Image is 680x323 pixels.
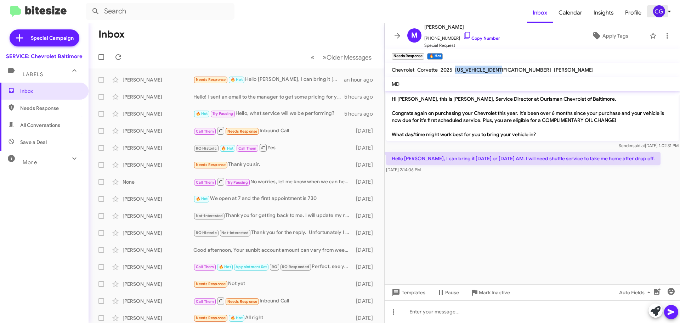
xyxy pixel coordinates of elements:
span: 🔥 Hot [196,196,208,201]
div: Good afternoon, Your sunbit account amount can vary from week to week. We can send you a link and... [193,246,352,254]
span: More [23,159,37,166]
div: [PERSON_NAME] [123,76,193,83]
span: Needs Response [196,162,226,167]
div: Hello, what service will we be performing? [193,110,344,118]
p: Hello [PERSON_NAME], I can bring it [DATE] or [DATE] AM. I will need shuttle service to take me h... [386,152,661,165]
a: Inbox [527,2,553,23]
a: Profile [619,2,647,23]
div: [PERSON_NAME] [123,212,193,219]
div: [PERSON_NAME] [123,195,193,202]
div: [PERSON_NAME] [123,280,193,288]
span: 2025 [441,67,452,73]
span: Needs Response [196,77,226,82]
div: 5 hours ago [344,93,379,100]
div: [PERSON_NAME] [123,144,193,151]
span: « [311,53,314,62]
span: Call Them [196,264,214,269]
div: [DATE] [352,161,379,168]
div: [PERSON_NAME] [123,297,193,305]
span: Needs Response [20,105,80,112]
a: Insights [588,2,619,23]
div: [DATE] [352,178,379,185]
span: Call Them [196,299,214,304]
div: Not yet [193,280,352,288]
div: Inbound Call [193,296,352,305]
div: Thank you for the reply. Unfortunately I don't doubt that you had this type of experience. The te... [193,229,352,237]
div: We open at 7 and the first appointment is 730 [193,195,352,203]
div: [DATE] [352,212,379,219]
div: [DATE] [352,314,379,322]
span: RO Responded [282,264,309,269]
button: Apply Tags [573,29,646,42]
div: None [123,178,193,185]
div: Inbound Call [193,126,352,135]
div: No worries, let me know when we can help. [193,177,352,186]
button: Pause [431,286,465,299]
span: Needs Response [227,129,257,134]
div: [DATE] [352,195,379,202]
span: Not-Interested [196,213,223,218]
span: Special Request [424,42,500,49]
div: [DATE] [352,263,379,271]
div: [DATE] [352,229,379,236]
span: 🔥 Hot [196,111,208,116]
nav: Page navigation example [307,50,376,65]
span: Try Pausing [227,180,248,185]
span: 🔥 Hot [231,316,243,320]
button: CG [647,5,672,17]
span: Chevrolet [392,67,414,73]
div: Thank you for getting back to me. I will update my records. [193,212,352,220]
div: [PERSON_NAME] [123,127,193,134]
span: Needs Response [196,282,226,286]
div: All right [193,314,352,322]
div: Hello! I sent an email to the manager to get some pricing for you! I will get back with you as so... [193,93,344,100]
button: Mark Inactive [465,286,516,299]
div: [DATE] [352,144,379,151]
span: Corvette [417,67,438,73]
small: Needs Response [392,53,424,60]
span: Call Them [196,129,214,134]
h1: Inbox [98,29,125,40]
span: Special Campaign [31,34,74,41]
span: » [323,53,327,62]
button: Templates [385,286,431,299]
a: Calendar [553,2,588,23]
span: Apply Tags [602,29,628,42]
span: Templates [390,286,425,299]
div: [PERSON_NAME] [123,246,193,254]
div: [PERSON_NAME] [123,110,193,117]
button: Next [318,50,376,65]
div: [PERSON_NAME] [123,314,193,322]
span: said at [633,143,645,148]
span: Try Pausing [212,111,233,116]
span: Appointment Set [236,264,267,269]
span: Call Them [238,146,257,151]
div: [PERSON_NAME] [123,263,193,271]
span: RO Historic [196,146,217,151]
span: All Conversations [20,122,60,129]
span: 🔥 Hot [221,146,233,151]
span: Needs Response [227,299,257,304]
span: [US_VEHICLE_IDENTIFICATION_NUMBER] [455,67,551,73]
span: Labels [23,71,43,78]
span: Save a Deal [20,139,47,146]
span: [DATE] 2:14:06 PM [386,167,421,172]
small: 🔥 Hot [427,53,442,60]
span: M [411,30,418,41]
div: [PERSON_NAME] [123,93,193,100]
span: Mark Inactive [479,286,510,299]
span: Auto Fields [619,286,653,299]
div: CG [653,5,665,17]
span: Call Them [196,180,214,185]
button: Auto Fields [613,286,659,299]
span: [PHONE_NUMBER] [424,31,500,42]
div: Yes [193,143,352,152]
div: [DATE] [352,246,379,254]
button: Previous [306,50,319,65]
span: Sender [DATE] 1:02:31 PM [619,143,679,148]
div: [DATE] [352,127,379,134]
